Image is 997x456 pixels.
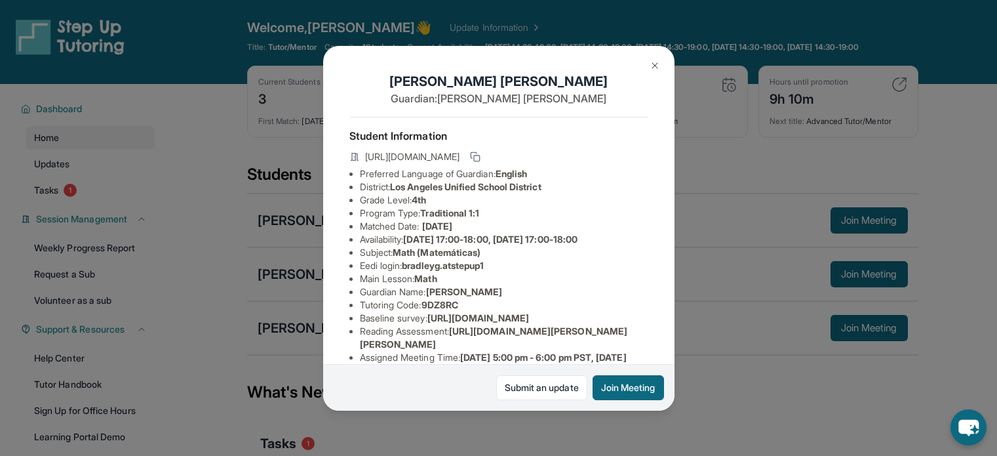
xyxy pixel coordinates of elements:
span: [PERSON_NAME] [426,286,503,297]
span: Traditional 1:1 [420,207,479,218]
span: [URL][DOMAIN_NAME][PERSON_NAME][PERSON_NAME] [360,325,628,350]
li: Tutoring Code : [360,299,648,312]
span: 9DZ8RC [421,299,458,310]
span: Los Angeles Unified School District [390,181,541,192]
li: Guardian Name : [360,285,648,299]
span: [URL][DOMAIN_NAME] [427,312,529,323]
li: Program Type: [360,207,648,220]
span: 4th [412,194,426,205]
button: Join Meeting [593,375,664,400]
button: Copy link [467,149,483,165]
a: Submit an update [496,375,587,400]
span: [DATE] 17:00-18:00, [DATE] 17:00-18:00 [403,234,577,245]
li: Assigned Meeting Time : [360,351,648,377]
li: District: [360,180,648,194]
img: Close Icon [650,60,660,71]
span: Math [414,273,437,284]
h1: [PERSON_NAME] [PERSON_NAME] [349,72,648,91]
li: Availability: [360,233,648,246]
li: Reading Assessment : [360,325,648,351]
span: English [496,168,528,179]
span: [DATE] 5:00 pm - 6:00 pm PST, [DATE] 5:00 pm - 6:00 pm PST [360,352,627,376]
li: Matched Date: [360,220,648,233]
li: Eedi login : [360,259,648,272]
p: Guardian: [PERSON_NAME] [PERSON_NAME] [349,91,648,106]
li: Main Lesson : [360,272,648,285]
span: bradleyg.atstepup1 [402,260,484,271]
li: Baseline survey : [360,312,648,325]
li: Subject : [360,246,648,259]
span: [URL][DOMAIN_NAME] [365,150,459,163]
span: [DATE] [422,220,452,232]
span: Math (Matemáticas) [393,247,480,258]
li: Grade Level: [360,194,648,207]
h4: Student Information [349,128,648,144]
li: Preferred Language of Guardian: [360,167,648,180]
button: chat-button [950,409,987,446]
